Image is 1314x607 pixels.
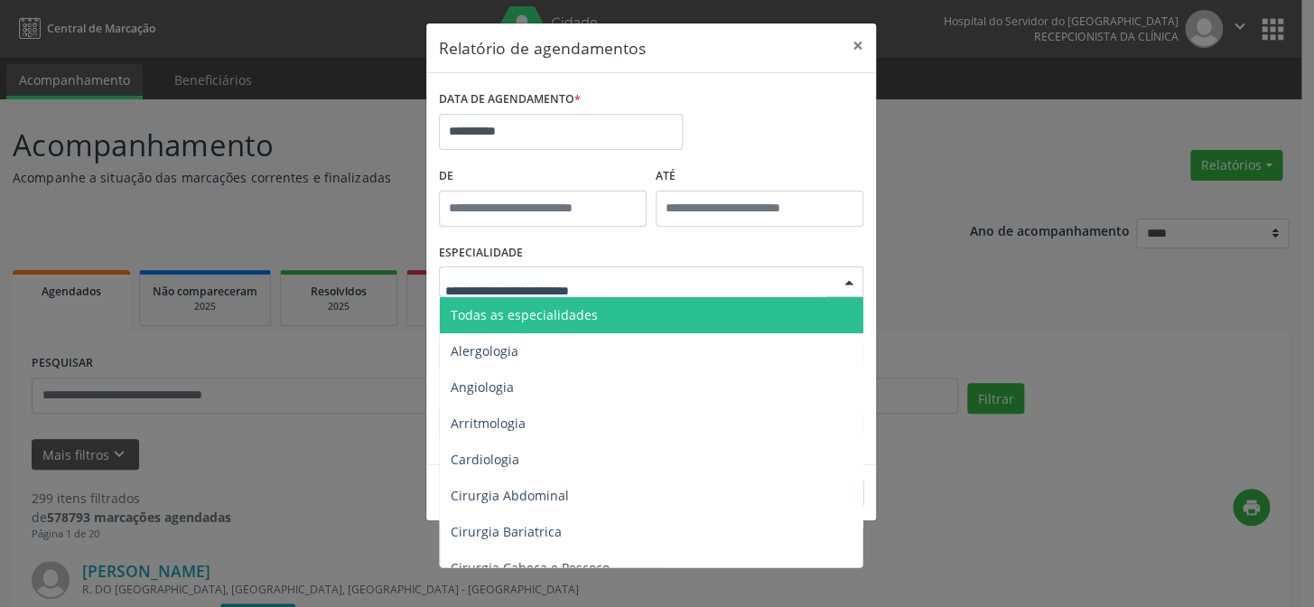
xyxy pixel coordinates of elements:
span: Alergologia [451,342,518,360]
span: Cirurgia Cabeça e Pescoço [451,559,610,576]
label: ATÉ [656,163,863,191]
button: Close [840,23,876,68]
span: Arritmologia [451,415,526,432]
span: Angiologia [451,378,514,396]
span: Cirurgia Abdominal [451,487,569,504]
label: DATA DE AGENDAMENTO [439,86,581,114]
label: ESPECIALIDADE [439,239,523,267]
h5: Relatório de agendamentos [439,36,646,60]
span: Todas as especialidades [451,306,598,323]
span: Cirurgia Bariatrica [451,523,562,540]
label: De [439,163,647,191]
span: Cardiologia [451,451,519,468]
